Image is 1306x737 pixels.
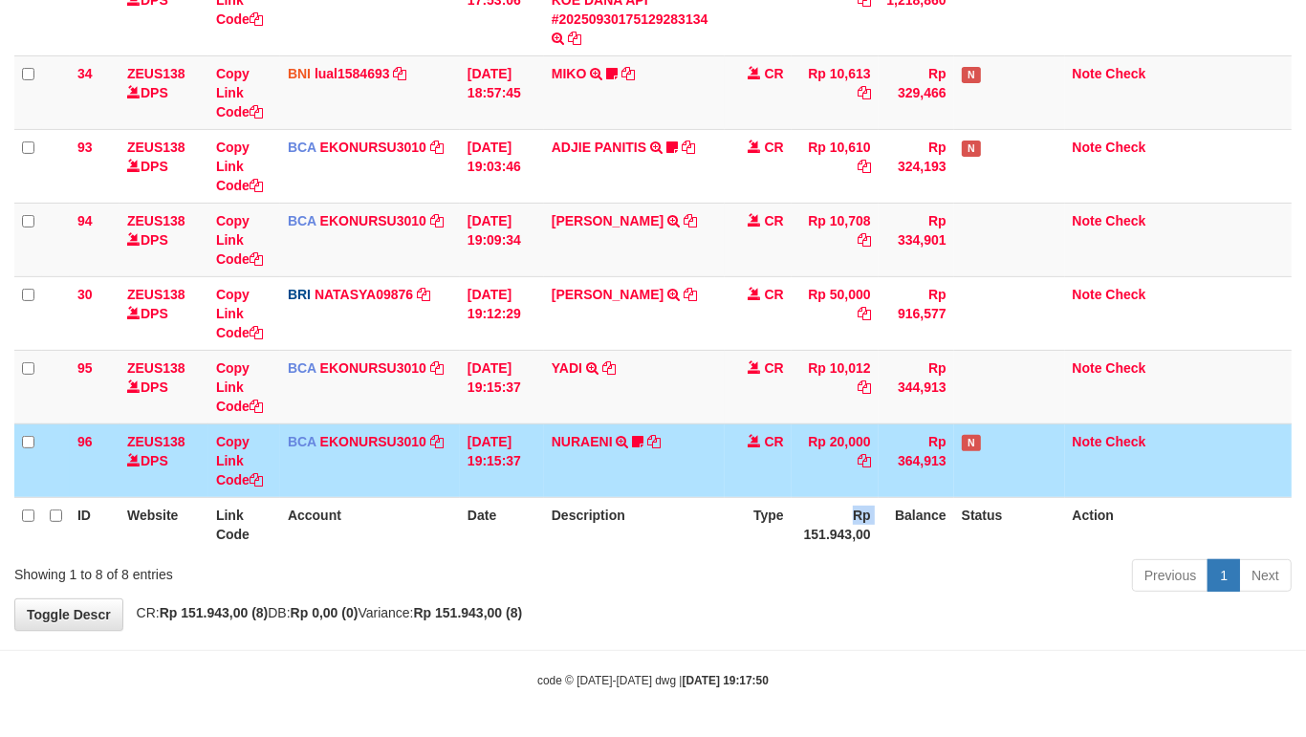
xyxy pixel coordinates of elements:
span: BCA [288,140,316,155]
a: Copy Rp 20,000 to clipboard [858,453,871,468]
small: code © [DATE]-[DATE] dwg | [537,674,769,687]
a: Copy EKONURSU3010 to clipboard [430,140,444,155]
td: DPS [120,55,208,129]
a: ZEUS138 [127,140,185,155]
th: ID [70,497,120,552]
a: EKONURSU3010 [320,140,426,155]
a: Copy ESPAY DEBIT INDONESIA KOE DANA API #20250930175129283134 to clipboard [568,31,581,46]
td: Rp 329,466 [879,55,954,129]
span: CR: DB: Variance: [127,605,523,620]
span: 95 [77,360,93,376]
span: BCA [288,434,316,449]
span: CR [765,287,784,302]
a: Check [1106,66,1146,81]
th: Link Code [208,497,280,552]
a: Copy Link Code [216,434,263,488]
strong: Rp 0,00 (0) [291,605,359,620]
span: 30 [77,287,93,302]
a: Copy Rp 10,012 to clipboard [858,379,871,395]
a: [PERSON_NAME] [552,213,664,228]
a: Copy EKONURSU3010 to clipboard [430,213,444,228]
a: Copy Rp 10,613 to clipboard [858,85,871,100]
a: Copy Rp 10,708 to clipboard [858,232,871,248]
td: DPS [120,423,208,497]
th: Website [120,497,208,552]
span: 96 [77,434,93,449]
a: Copy MIKO to clipboard [621,66,635,81]
a: Toggle Descr [14,598,123,631]
a: Note [1073,287,1102,302]
a: [PERSON_NAME] [552,287,664,302]
td: DPS [120,129,208,203]
a: Check [1106,287,1146,302]
td: Rp 364,913 [879,423,954,497]
a: Note [1073,66,1102,81]
a: ADJIE PANITIS [552,140,646,155]
a: Copy Link Code [216,213,263,267]
a: Check [1106,360,1146,376]
td: Rp 916,577 [879,276,954,350]
a: Note [1073,434,1102,449]
strong: Rp 151.943,00 (8) [160,605,269,620]
td: Rp 334,901 [879,203,954,276]
span: BCA [288,213,316,228]
a: Next [1239,559,1292,592]
a: Copy ALFON STEFFE to clipboard [684,213,697,228]
a: Copy Link Code [216,140,263,193]
td: Rp 10,708 [792,203,879,276]
td: Rp 50,000 [792,276,879,350]
span: 34 [77,66,93,81]
th: Description [544,497,725,552]
span: Has Note [962,67,981,83]
a: Copy EKONURSU3010 to clipboard [430,360,444,376]
td: Rp 20,000 [792,423,879,497]
a: Copy ADJIE PANITIS to clipboard [682,140,695,155]
a: NURAENI [552,434,613,449]
td: [DATE] 19:09:34 [460,203,544,276]
td: [DATE] 19:15:37 [460,350,544,423]
td: Rp 344,913 [879,350,954,423]
strong: Rp 151.943,00 (8) [414,605,523,620]
a: 1 [1208,559,1240,592]
span: CR [765,140,784,155]
span: 94 [77,213,93,228]
td: [DATE] 19:03:46 [460,129,544,203]
td: DPS [120,276,208,350]
span: BCA [288,360,316,376]
td: [DATE] 18:57:45 [460,55,544,129]
a: Note [1073,360,1102,376]
td: Rp 10,613 [792,55,879,129]
a: Check [1106,434,1146,449]
a: ZEUS138 [127,66,185,81]
a: Note [1073,213,1102,228]
a: Copy EKONURSU3010 to clipboard [430,434,444,449]
a: Copy YADI to clipboard [602,360,616,376]
div: Showing 1 to 8 of 8 entries [14,557,530,584]
th: Account [280,497,460,552]
td: Rp 10,012 [792,350,879,423]
span: CR [765,213,784,228]
td: [DATE] 19:12:29 [460,276,544,350]
th: Rp 151.943,00 [792,497,879,552]
a: NATASYA09876 [315,287,413,302]
span: BNI [288,66,311,81]
a: EKONURSU3010 [320,360,426,376]
a: EKONURSU3010 [320,213,426,228]
th: Action [1065,497,1292,552]
th: Date [460,497,544,552]
a: Note [1073,140,1102,155]
a: Copy DANA ARIFRAHMATPR to clipboard [684,287,697,302]
td: DPS [120,350,208,423]
a: ZEUS138 [127,434,185,449]
td: Rp 10,610 [792,129,879,203]
span: BRI [288,287,311,302]
a: lual1584693 [315,66,390,81]
a: Copy Rp 10,610 to clipboard [858,159,871,174]
span: CR [765,66,784,81]
a: Copy Link Code [216,66,263,119]
th: Type [725,497,792,552]
a: Check [1106,213,1146,228]
a: Copy Link Code [216,287,263,340]
span: Has Note [962,141,981,157]
span: CR [765,360,784,376]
